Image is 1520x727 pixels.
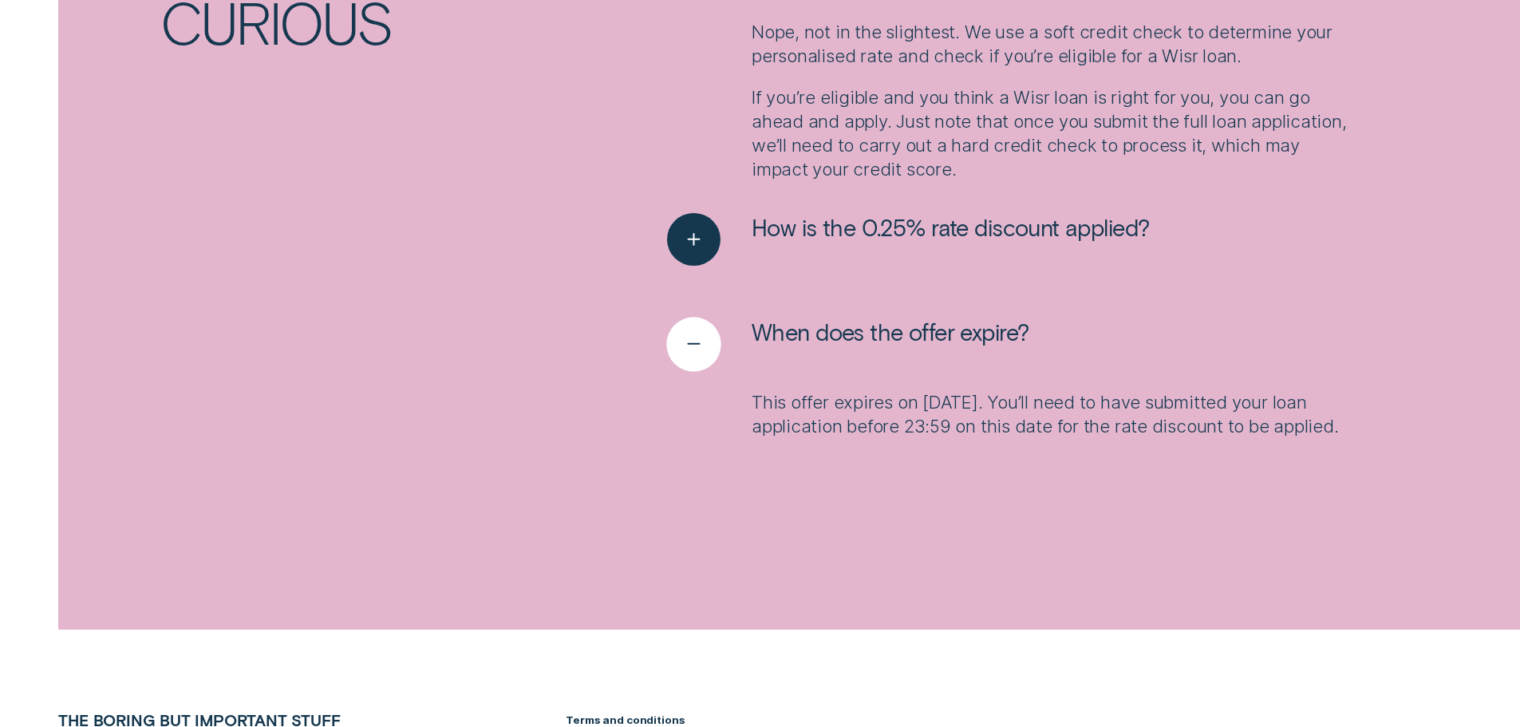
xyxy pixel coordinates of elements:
strong: Terms and conditions [566,713,685,726]
p: If you’re eligible and you think a Wisr loan is right for you, you can go ahead and apply. Just n... [752,85,1360,181]
p: Nope, not in the slightest. We use a soft credit check to determine your personalised rate and ch... [752,20,1360,68]
span: When does the offer expire? [752,318,1028,346]
button: See less [667,318,1028,371]
button: See more [667,213,1149,267]
span: How is the 0.25% rate discount applied? [752,213,1149,242]
p: This offer expires on [DATE]. You’ll need to have submitted your loan application before 23:59 on... [752,390,1360,438]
